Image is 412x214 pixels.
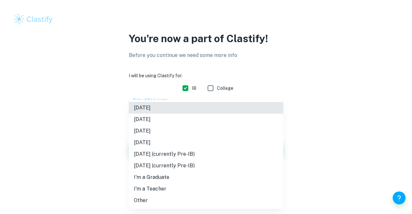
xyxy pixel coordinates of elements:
[129,183,283,195] li: I'm a Teacher
[129,125,283,137] li: [DATE]
[129,195,283,206] li: Other
[129,148,283,160] li: [DATE] (currently Pre-IB)
[129,172,283,183] li: I'm a Graduate
[129,102,283,114] li: [DATE]
[129,160,283,172] li: [DATE] (currently Pre-IB)
[129,114,283,125] li: [DATE]
[129,137,283,148] li: [DATE]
